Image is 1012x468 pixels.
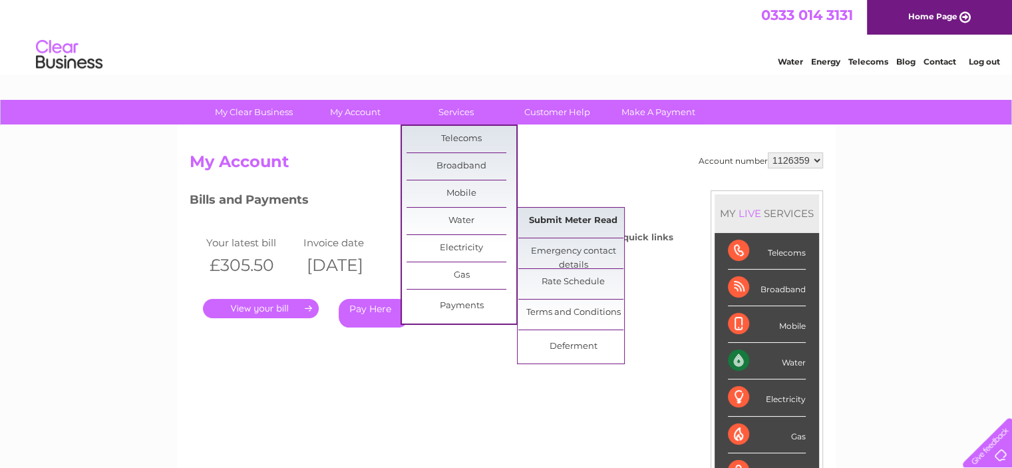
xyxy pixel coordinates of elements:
a: Mobile [407,180,516,207]
a: Emergency contact details [518,238,628,265]
a: Telecoms [848,57,888,67]
a: Energy [811,57,840,67]
a: Rate Schedule [518,269,628,296]
div: Gas [728,417,806,453]
img: logo.png [35,35,103,75]
div: Electricity [728,379,806,416]
a: Telecoms [407,126,516,152]
div: Clear Business is a trading name of Verastar Limited (registered in [GEOGRAPHIC_DATA] No. 3667643... [192,7,821,65]
a: Log out [968,57,999,67]
div: MY SERVICES [715,194,819,232]
a: Electricity [407,235,516,262]
a: Customer Help [502,100,612,124]
a: Blog [896,57,916,67]
div: LIVE [736,207,764,220]
th: [DATE] [300,252,397,279]
td: Your latest bill [203,234,300,252]
td: Invoice date [300,234,397,252]
a: Submit Meter Read [518,208,628,234]
a: My Clear Business [199,100,309,124]
th: £305.50 [203,252,300,279]
a: Water [407,208,516,234]
a: My Account [300,100,410,124]
a: Water [778,57,803,67]
a: Pay Here [339,299,409,328]
h3: Bills and Payments [190,190,673,214]
a: Deferment [518,334,628,360]
a: Make A Payment [603,100,713,124]
a: Gas [407,262,516,289]
a: Payments [407,293,516,320]
a: Terms and Conditions [518,300,628,326]
div: Account number [699,152,823,168]
div: Mobile [728,306,806,343]
div: Broadband [728,270,806,306]
a: Services [401,100,511,124]
h2: My Account [190,152,823,178]
div: Water [728,343,806,379]
a: Contact [924,57,956,67]
a: . [203,299,319,318]
a: 0333 014 3131 [761,7,853,23]
div: Telecoms [728,233,806,270]
a: Broadband [407,153,516,180]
